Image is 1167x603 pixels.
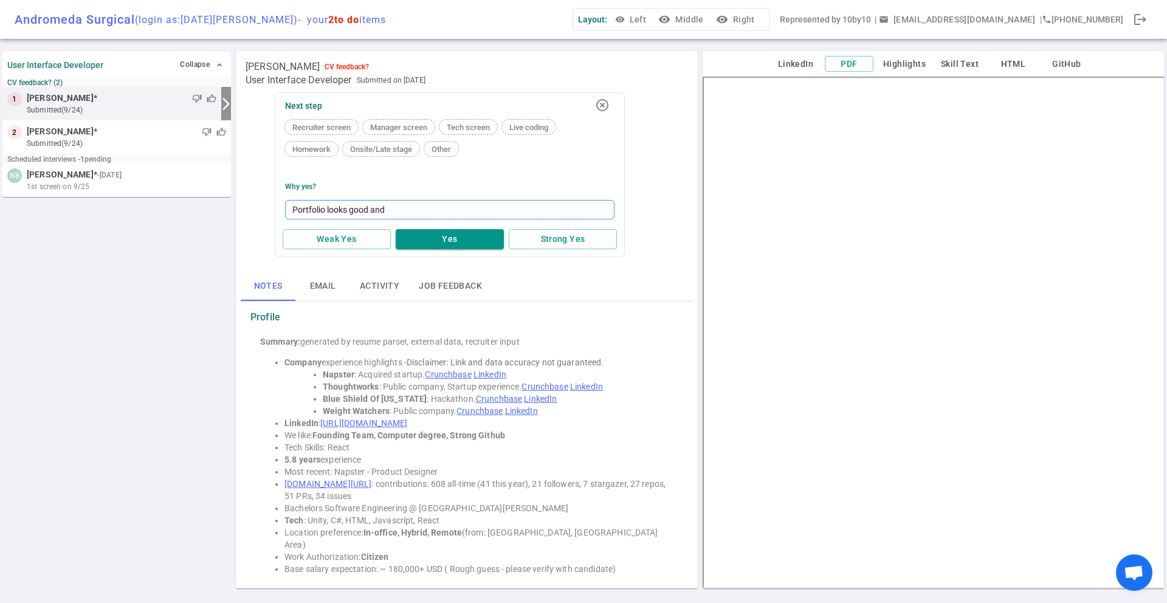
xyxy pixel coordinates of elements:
button: Left [612,9,651,31]
iframe: candidate_document_preview__iframe [703,77,1165,588]
li: Location preference: (from: [GEOGRAPHIC_DATA], [GEOGRAPHIC_DATA] Area) [284,526,673,551]
span: 2 to do [328,14,359,26]
span: thumb_down [192,94,202,103]
button: PDF [825,56,873,72]
span: logout [1133,12,1148,27]
strong: Founding Team, Computer degree, Strong Github [312,430,505,440]
span: Next step [285,101,322,111]
span: thumb_up [207,94,216,103]
button: Email [295,272,350,301]
button: visibilityMiddle [656,9,708,31]
li: : Acquired startup. [323,368,673,381]
small: - [DATE] [97,170,122,181]
button: Yes [396,229,504,249]
button: Notes [241,272,295,301]
span: Submitted on [DATE] [357,74,425,86]
button: Weak Yes [283,229,391,249]
span: thumb_up [216,127,226,137]
span: [PERSON_NAME] [27,92,94,105]
span: [PERSON_NAME] [27,168,94,181]
button: Collapse [177,56,226,74]
span: 1st screen on 9/25 [27,181,89,192]
div: basic tabs example [241,272,693,301]
a: LinkedIn [505,406,538,416]
button: Open a message box [876,9,1040,31]
li: : Unity, C#, HTML, Javascript, React [284,514,673,526]
span: Other [427,145,456,154]
a: Crunchbase [522,382,568,391]
strong: User Interface Developer [7,60,103,70]
span: (login as: [DATE][PERSON_NAME] ) [135,14,298,26]
span: thumb_down [202,127,212,137]
span: Disclaimer: Link and data accuracy not guaranteed. [407,357,604,367]
button: HTML [989,57,1038,72]
span: Homework [287,145,336,154]
div: Andromeda Surgical [15,12,386,27]
a: [URL][DOMAIN_NAME] [320,418,407,428]
span: [PERSON_NAME] [27,125,94,138]
span: Tech screen [442,123,495,132]
li: : contributions: 608 all-time (41 this year), 21 followers, 7 stargazer, 27 repos, 51 PRs, 34 issues [284,478,673,502]
li: experience [284,453,673,466]
li: Tech Skills: React [284,441,673,453]
li: : Public company. [323,405,673,417]
span: expand_less [215,60,224,70]
small: CV feedback? (2) [7,78,226,87]
span: Live coding [504,123,553,132]
span: - your items [298,14,386,26]
textarea: Portfolio looks good a [285,200,614,219]
span: Manager screen [365,123,432,132]
li: : Public company, Startup experience. [323,381,673,393]
a: LinkedIn [570,382,603,391]
div: Why Yes? [285,182,316,191]
div: Open chat [1116,554,1152,591]
button: Strong Yes [509,229,617,249]
button: GitHub [1042,57,1091,72]
button: Skill Text [935,57,984,72]
button: Activity [350,272,409,301]
i: phone [1042,15,1052,24]
strong: Profile [250,311,280,323]
button: Job feedback [409,272,492,301]
li: Base salary expectation: ~ 180,000+ USD ( Rough guess - please verify with candidate) [284,563,673,575]
div: Done [1128,7,1152,32]
strong: Summary: [260,337,300,346]
i: arrow_forward_ios [219,97,233,111]
small: Scheduled interviews - 1 pending [7,155,111,164]
span: Onsite/Late stage [345,145,417,154]
a: Crunchbase [456,406,503,416]
span: Layout: [578,15,607,24]
strong: In-office, Hybrid, Remote [363,528,462,537]
li: Work Authorization: [284,551,673,563]
span: Recruiter screen [287,123,356,132]
div: Represented by 10by10 | | [PHONE_NUMBER] [780,9,1123,31]
button: visibilityRight [714,9,760,31]
div: 1 [7,92,22,106]
i: visibility [716,13,728,26]
a: Crunchbase [425,370,471,379]
i: highlight_off [595,98,610,112]
button: LinkedIn [771,57,820,72]
strong: 5.8 years [284,455,320,464]
span: email [879,15,889,24]
strong: Weight Watchers [323,406,390,416]
strong: Napster [323,370,354,379]
strong: LinkedIn [284,418,318,428]
strong: Tech [284,515,304,525]
div: CV feedback? [325,63,369,71]
div: generated by resume parser, external data, recruiter input [260,336,673,348]
strong: Citizen [361,552,389,562]
i: visibility [658,13,670,26]
span: visibility [615,15,625,24]
small: submitted (9/24) [27,138,226,149]
strong: Blue Shield Of [US_STATE] [323,394,427,404]
li: We like: [284,429,673,441]
strong: Company [284,357,322,367]
li: : Hackathon. [323,393,673,405]
strong: Thoughtworks [323,382,379,391]
button: highlight_off [590,93,614,117]
li: Bachelors Software Engineering @ [GEOGRAPHIC_DATA][PERSON_NAME] [284,502,673,514]
li: Most recent: Napster - Product Designer [284,466,673,478]
a: LinkedIn [473,370,506,379]
small: submitted (9/24) [27,105,216,115]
